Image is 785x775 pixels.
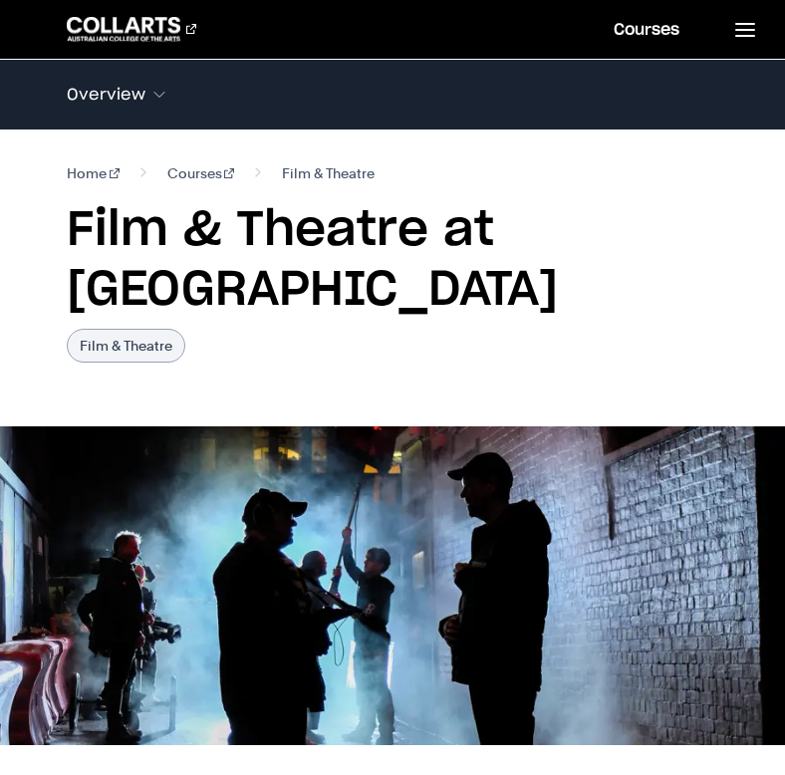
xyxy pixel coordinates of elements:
[67,17,196,41] div: Go to homepage
[67,161,120,185] a: Home
[67,74,718,116] button: Overview
[67,329,185,363] p: Film & Theatre
[167,161,235,185] a: Courses
[67,86,145,104] span: Overview
[67,201,718,321] h1: Film & Theatre at [GEOGRAPHIC_DATA]
[282,161,375,185] span: Film & Theatre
